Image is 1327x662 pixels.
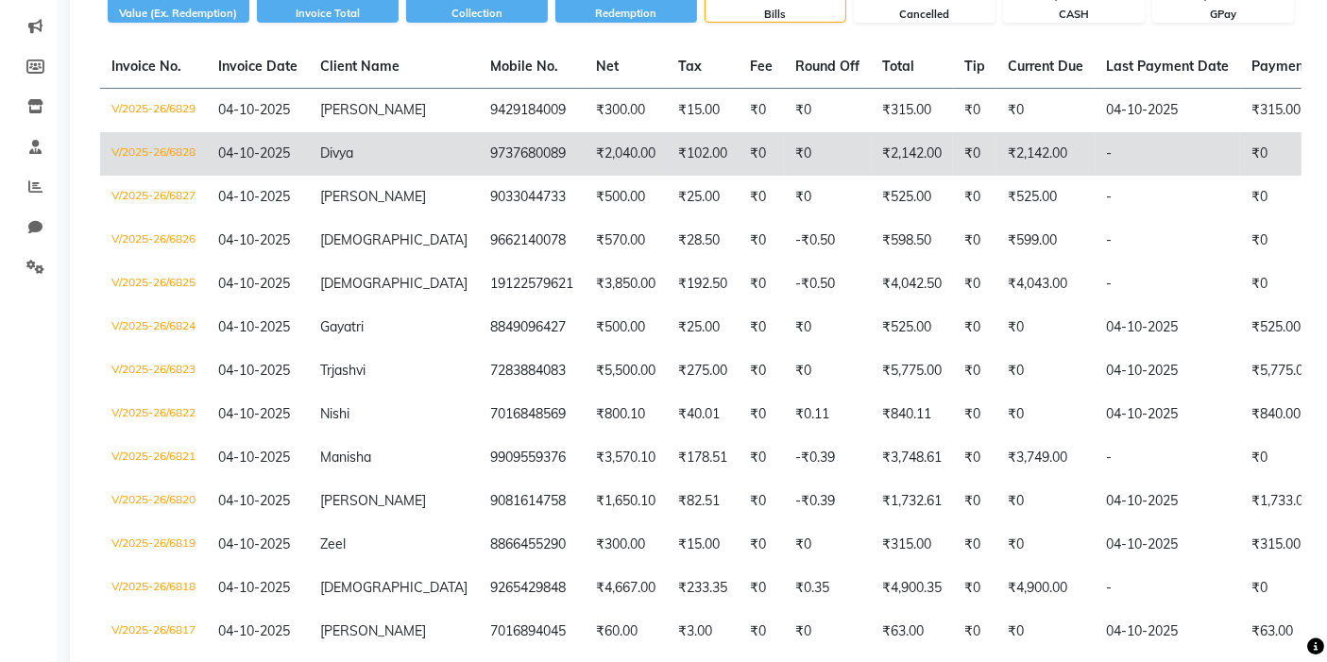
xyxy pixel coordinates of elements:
[953,610,996,654] td: ₹0
[739,176,784,219] td: ₹0
[667,393,739,436] td: ₹40.01
[784,610,871,654] td: ₹0
[882,58,914,75] span: Total
[111,58,181,75] span: Invoice No.
[320,449,371,466] span: Manisha
[667,567,739,610] td: ₹233.35
[996,306,1095,349] td: ₹0
[1106,58,1229,75] span: Last Payment Date
[739,263,784,306] td: ₹0
[218,579,290,596] span: 04-10-2025
[1095,132,1240,176] td: -
[218,231,290,248] span: 04-10-2025
[490,58,558,75] span: Mobile No.
[218,622,290,639] span: 04-10-2025
[320,535,346,552] span: Zeel
[739,436,784,480] td: ₹0
[953,567,996,610] td: ₹0
[1095,263,1240,306] td: -
[1095,349,1240,393] td: 04-10-2025
[1153,7,1293,23] div: GPay
[667,436,739,480] td: ₹178.51
[100,480,207,523] td: V/2025-26/6820
[1095,306,1240,349] td: 04-10-2025
[996,393,1095,436] td: ₹0
[596,58,619,75] span: Net
[320,318,364,335] span: Gayatri
[479,306,585,349] td: 8849096427
[739,306,784,349] td: ₹0
[953,306,996,349] td: ₹0
[585,306,667,349] td: ₹500.00
[996,263,1095,306] td: ₹4,043.00
[667,89,739,133] td: ₹15.00
[953,219,996,263] td: ₹0
[784,480,871,523] td: -₹0.39
[585,436,667,480] td: ₹3,570.10
[871,349,953,393] td: ₹5,775.00
[953,349,996,393] td: ₹0
[739,610,784,654] td: ₹0
[784,393,871,436] td: ₹0.11
[100,567,207,610] td: V/2025-26/6818
[585,610,667,654] td: ₹60.00
[784,349,871,393] td: ₹0
[1095,480,1240,523] td: 04-10-2025
[996,610,1095,654] td: ₹0
[479,610,585,654] td: 7016894045
[585,567,667,610] td: ₹4,667.00
[871,132,953,176] td: ₹2,142.00
[784,132,871,176] td: ₹0
[585,132,667,176] td: ₹2,040.00
[953,176,996,219] td: ₹0
[108,6,249,22] div: Value (Ex. Redemption)
[218,405,290,422] span: 04-10-2025
[667,306,739,349] td: ₹25.00
[739,349,784,393] td: ₹0
[479,349,585,393] td: 7283884083
[479,480,585,523] td: 9081614758
[739,132,784,176] td: ₹0
[585,89,667,133] td: ₹300.00
[784,263,871,306] td: -₹0.50
[218,492,290,509] span: 04-10-2025
[257,6,399,22] div: Invoice Total
[739,219,784,263] td: ₹0
[100,436,207,480] td: V/2025-26/6821
[1095,219,1240,263] td: -
[585,393,667,436] td: ₹800.10
[964,58,985,75] span: Tip
[784,436,871,480] td: -₹0.39
[739,393,784,436] td: ₹0
[100,610,207,654] td: V/2025-26/6817
[320,492,426,509] span: [PERSON_NAME]
[871,480,953,523] td: ₹1,732.61
[996,89,1095,133] td: ₹0
[996,523,1095,567] td: ₹0
[739,89,784,133] td: ₹0
[996,132,1095,176] td: ₹2,142.00
[100,349,207,393] td: V/2025-26/6823
[585,349,667,393] td: ₹5,500.00
[406,6,548,22] div: Collection
[479,263,585,306] td: 19122579621
[739,480,784,523] td: ₹0
[784,306,871,349] td: ₹0
[996,219,1095,263] td: ₹599.00
[667,349,739,393] td: ₹275.00
[100,89,207,133] td: V/2025-26/6829
[320,622,426,639] span: [PERSON_NAME]
[320,579,468,596] span: [DEMOGRAPHIC_DATA]
[555,6,697,22] div: Redemption
[795,58,859,75] span: Round Off
[784,219,871,263] td: -₹0.50
[996,349,1095,393] td: ₹0
[1095,393,1240,436] td: 04-10-2025
[871,523,953,567] td: ₹315.00
[479,523,585,567] td: 8866455290
[667,132,739,176] td: ₹102.00
[667,610,739,654] td: ₹3.00
[585,263,667,306] td: ₹3,850.00
[479,132,585,176] td: 9737680089
[100,306,207,349] td: V/2025-26/6824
